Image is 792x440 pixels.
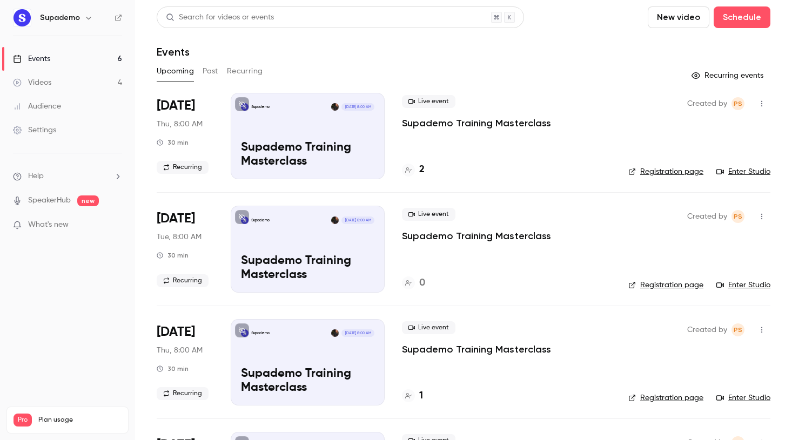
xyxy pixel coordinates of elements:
[14,9,31,26] img: Supademo
[402,117,551,130] a: Supademo Training Masterclass
[716,392,770,403] a: Enter Studio
[157,206,213,292] div: Sep 16 Tue, 11:00 AM (America/Toronto)
[687,210,727,223] span: Created by
[402,229,551,242] a: Supademo Training Masterclass
[14,414,32,427] span: Pro
[734,323,742,336] span: PS
[157,161,209,174] span: Recurring
[241,254,374,282] p: Supademo Training Masterclass
[28,195,71,206] a: SpeakerHub
[157,319,213,405] div: Sep 18 Thu, 11:00 AM (America/Toronto)
[628,280,703,290] a: Registration page
[402,276,425,290] a: 0
[731,210,744,223] span: Paulina Staszuk
[157,323,195,341] span: [DATE]
[157,364,189,373] div: 30 min
[731,323,744,336] span: Paulina Staszuk
[227,63,263,80] button: Recurring
[157,97,195,114] span: [DATE]
[731,97,744,110] span: Paulina Staszuk
[714,6,770,28] button: Schedule
[402,343,551,356] a: Supademo Training Masterclass
[109,220,122,230] iframe: Noticeable Trigger
[241,367,374,395] p: Supademo Training Masterclass
[28,171,44,182] span: Help
[157,138,189,147] div: 30 min
[419,276,425,290] h4: 0
[648,6,709,28] button: New video
[13,77,51,88] div: Videos
[231,206,385,292] a: Supademo Training MasterclassSupademoPaulina Staszuk[DATE] 8:00 AMSupademo Training Masterclass
[716,280,770,290] a: Enter Studio
[341,329,374,337] span: [DATE] 8:00 AM
[687,323,727,336] span: Created by
[157,345,203,356] span: Thu, 8:00 AM
[331,329,339,337] img: Paulina Staszuk
[77,195,99,206] span: new
[166,12,274,23] div: Search for videos or events
[157,387,209,400] span: Recurring
[341,103,374,111] span: [DATE] 8:00 AM
[13,53,50,64] div: Events
[734,97,742,110] span: PS
[402,163,425,177] a: 2
[28,219,69,231] span: What's new
[231,93,385,179] a: Supademo Training MasterclassSupademoPaulina Staszuk[DATE] 8:00 AMSupademo Training Masterclass
[251,330,270,336] p: Supademo
[13,101,61,112] div: Audience
[419,389,423,403] h4: 1
[687,97,727,110] span: Created by
[687,67,770,84] button: Recurring events
[38,416,122,424] span: Plan usage
[402,321,455,334] span: Live event
[13,125,56,136] div: Settings
[402,95,455,108] span: Live event
[734,210,742,223] span: PS
[716,166,770,177] a: Enter Studio
[157,119,203,130] span: Thu, 8:00 AM
[157,93,213,179] div: Sep 11 Thu, 11:00 AM (America/Toronto)
[157,274,209,287] span: Recurring
[251,104,270,110] p: Supademo
[341,216,374,224] span: [DATE] 8:00 AM
[231,319,385,405] a: Supademo Training MasterclassSupademoPaulina Staszuk[DATE] 8:00 AMSupademo Training Masterclass
[628,166,703,177] a: Registration page
[157,210,195,227] span: [DATE]
[628,392,703,403] a: Registration page
[402,389,423,403] a: 1
[157,45,190,58] h1: Events
[157,232,202,242] span: Tue, 8:00 AM
[402,208,455,221] span: Live event
[251,218,270,223] p: Supademo
[241,141,374,169] p: Supademo Training Masterclass
[157,251,189,260] div: 30 min
[40,12,80,23] h6: Supademo
[13,171,122,182] li: help-dropdown-opener
[331,216,339,224] img: Paulina Staszuk
[331,103,339,111] img: Paulina Staszuk
[203,63,218,80] button: Past
[157,63,194,80] button: Upcoming
[419,163,425,177] h4: 2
